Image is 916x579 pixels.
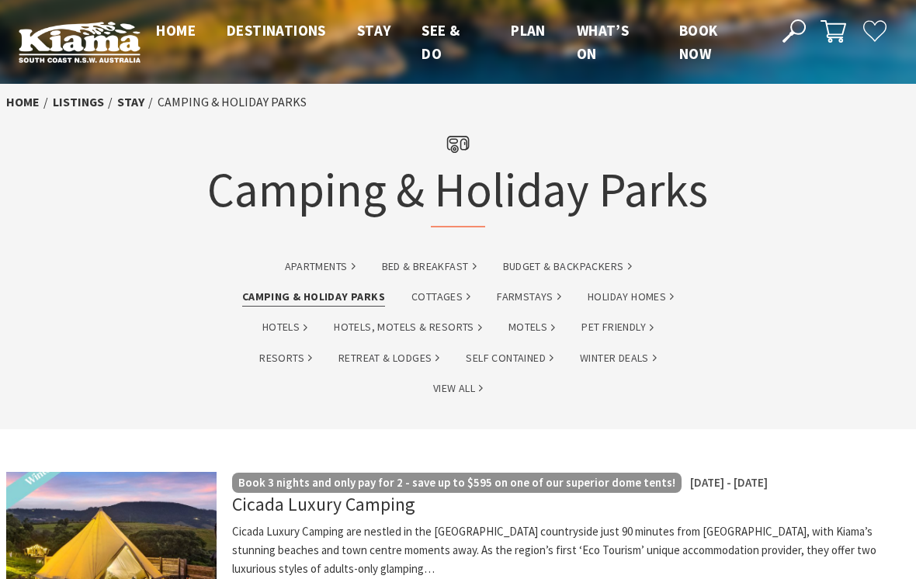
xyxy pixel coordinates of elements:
nav: Main Menu [141,19,764,66]
a: Stay [117,94,144,110]
span: Book now [679,21,718,63]
a: Holiday Homes [588,288,674,306]
a: Motels [508,318,555,336]
span: Home [156,21,196,40]
p: Cicada Luxury Camping are nestled in the [GEOGRAPHIC_DATA] countryside just 90 minutes from [GEOG... [232,522,910,578]
a: Hotels [262,318,307,336]
span: Destinations [227,21,326,40]
a: Apartments [285,258,356,276]
a: Resorts [259,349,312,367]
a: Winter Deals [580,349,657,367]
a: Budget & backpackers [503,258,632,276]
a: Cicada Luxury Camping [232,493,415,515]
li: Camping & Holiday Parks [158,92,307,112]
a: Self Contained [466,349,553,367]
p: Book 3 nights and only pay for 2 - save up to $595 on one of our superior dome tents! [238,473,675,492]
img: Kiama Logo [19,21,141,63]
a: Pet Friendly [581,318,654,336]
a: Camping & Holiday Parks [242,288,385,306]
a: Bed & Breakfast [382,258,477,276]
a: listings [53,94,104,110]
span: [DATE] - [DATE] [690,475,768,490]
a: Home [6,94,40,110]
span: Stay [357,21,391,40]
a: Cottages [411,288,470,306]
h1: Camping & Holiday Parks [207,120,708,227]
span: Plan [511,21,546,40]
a: Hotels, Motels & Resorts [334,318,482,336]
span: What’s On [577,21,629,63]
a: Farmstays [497,288,561,306]
a: Retreat & Lodges [338,349,439,367]
span: See & Do [422,21,460,63]
a: View All [433,380,483,397]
